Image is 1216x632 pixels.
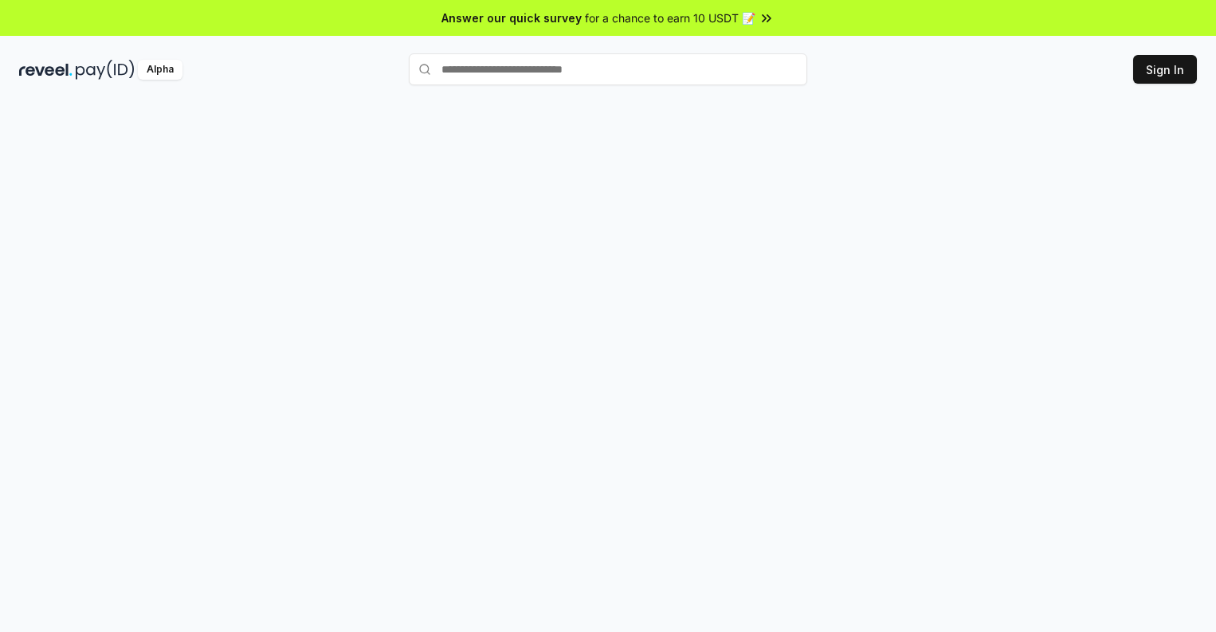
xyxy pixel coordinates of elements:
[19,60,73,80] img: reveel_dark
[138,60,182,80] div: Alpha
[585,10,755,26] span: for a chance to earn 10 USDT 📝
[76,60,135,80] img: pay_id
[1133,55,1197,84] button: Sign In
[441,10,582,26] span: Answer our quick survey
